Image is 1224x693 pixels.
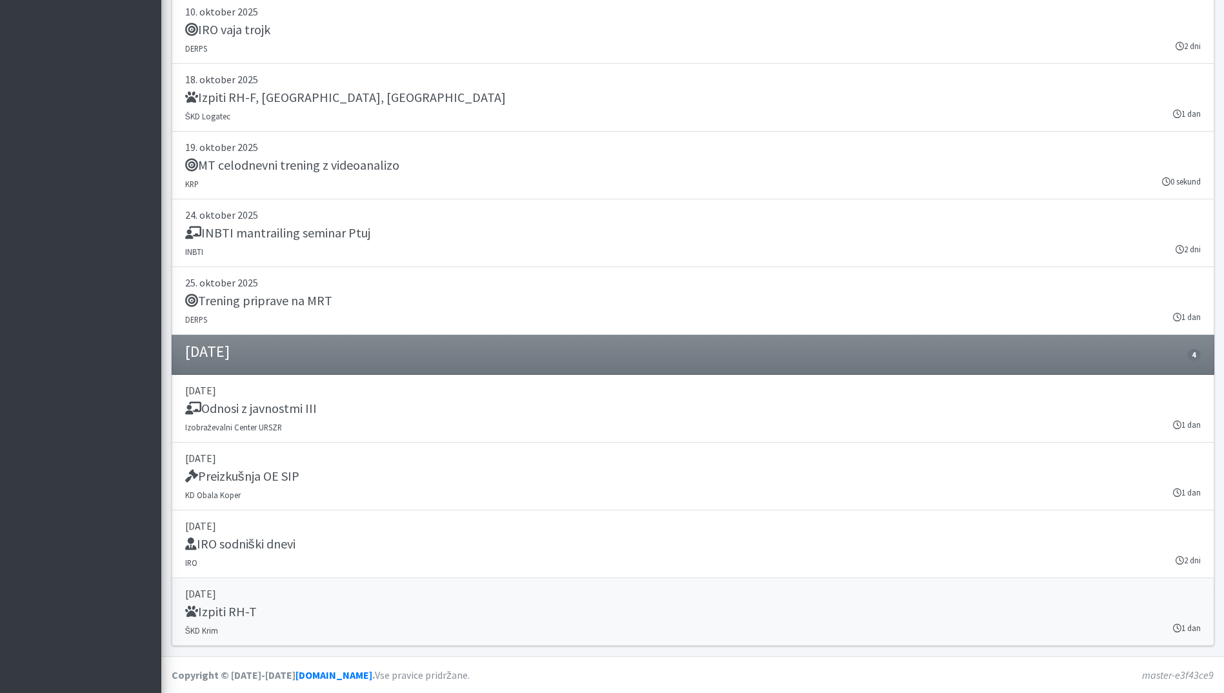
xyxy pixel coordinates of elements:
[185,536,296,552] h5: IRO sodniški dnevi
[1173,419,1201,431] small: 1 dan
[161,656,1224,693] footer: Vse pravice pridržane.
[1176,40,1201,52] small: 2 dni
[185,586,1201,601] p: [DATE]
[172,668,375,681] strong: Copyright © [DATE]-[DATE] .
[172,578,1214,646] a: [DATE] Izpiti RH-T ŠKD Krim 1 dan
[185,246,203,257] small: INBTI
[185,422,282,432] small: Izobraževalni Center URSZR
[185,450,1201,466] p: [DATE]
[172,267,1214,335] a: 25. oktober 2025 Trening priprave na MRT DERPS 1 dan
[172,132,1214,199] a: 19. oktober 2025 MT celodnevni trening z videoanalizo KRP 0 sekund
[1176,554,1201,567] small: 2 dni
[1173,487,1201,499] small: 1 dan
[1176,243,1201,256] small: 2 dni
[172,199,1214,267] a: 24. oktober 2025 INBTI mantrailing seminar Ptuj INBTI 2 dni
[1173,108,1201,120] small: 1 dan
[172,443,1214,510] a: [DATE] Preizkušnja OE SIP KD Obala Koper 1 dan
[1173,311,1201,323] small: 1 dan
[172,375,1214,443] a: [DATE] Odnosi z javnostmi III Izobraževalni Center URSZR 1 dan
[172,510,1214,578] a: [DATE] IRO sodniški dnevi IRO 2 dni
[185,139,1201,155] p: 19. oktober 2025
[185,22,270,37] h5: IRO vaja trojk
[185,383,1201,398] p: [DATE]
[185,207,1201,223] p: 24. oktober 2025
[185,225,370,241] h5: INBTI mantrailing seminar Ptuj
[185,490,241,500] small: KD Obala Koper
[185,275,1201,290] p: 25. oktober 2025
[185,293,332,308] h5: Trening priprave na MRT
[185,157,399,173] h5: MT celodnevni trening z videoanalizo
[296,668,372,681] a: [DOMAIN_NAME]
[185,43,207,54] small: DERPS
[185,111,231,121] small: ŠKD Logatec
[185,604,257,619] h5: Izpiti RH-T
[1162,176,1201,188] small: 0 sekund
[185,343,230,361] h4: [DATE]
[185,401,317,416] h5: Odnosi z javnostmi III
[1142,668,1214,681] em: master-e3f43ce9
[185,4,1201,19] p: 10. oktober 2025
[1173,622,1201,634] small: 1 dan
[185,179,199,189] small: KRP
[185,557,197,568] small: IRO
[185,90,506,105] h5: Izpiti RH-F, [GEOGRAPHIC_DATA], [GEOGRAPHIC_DATA]
[1187,349,1200,361] span: 4
[185,468,299,484] h5: Preizkušnja OE SIP
[185,518,1201,534] p: [DATE]
[185,314,207,325] small: DERPS
[185,625,219,636] small: ŠKD Krim
[185,72,1201,87] p: 18. oktober 2025
[172,64,1214,132] a: 18. oktober 2025 Izpiti RH-F, [GEOGRAPHIC_DATA], [GEOGRAPHIC_DATA] ŠKD Logatec 1 dan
